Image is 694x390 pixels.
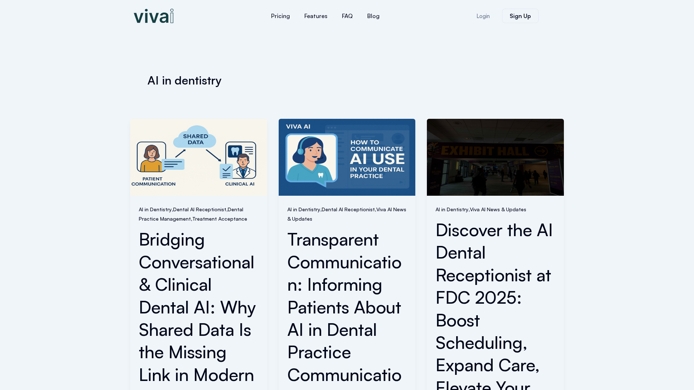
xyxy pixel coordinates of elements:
a: Pricing [264,7,297,25]
span: , , [287,204,407,224]
a: AI in Dentistry [139,206,172,212]
span: , , , [139,204,258,224]
span: Sign Up [510,13,531,19]
img: FDC-2025-AI-Dental-Receptionist [427,119,564,196]
a: Read: Discover the AI Dental Receptionist at FDC 2025: Boost Scheduling, Expand Care, Elevate You... [427,153,564,160]
a: Treatment Acceptance [192,216,247,222]
a: AI in Dentistry [287,206,320,212]
span: , [436,204,555,214]
a: Read: Transparent Communication: Informing Patients About AI in Dental Practice Communications [279,153,416,160]
a: Features [297,7,335,25]
a: Viva AI News & Updates [470,206,526,212]
a: Blog [360,7,387,25]
a: FAQ [335,7,360,25]
nav: Menu [220,7,430,25]
a: Login [468,9,498,23]
span: Login [476,13,490,19]
h1: AI in dentistry [147,72,547,88]
a: Dental AI Receptionist [173,206,226,212]
a: AI in Dentistry [436,206,468,212]
a: Sign Up [502,9,539,23]
a: Read: Bridging Conversational & Clinical Dental AI: Why Shared Data Is the Missing Link in Modern... [130,153,267,160]
a: Dental AI Receptionist [322,206,375,212]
